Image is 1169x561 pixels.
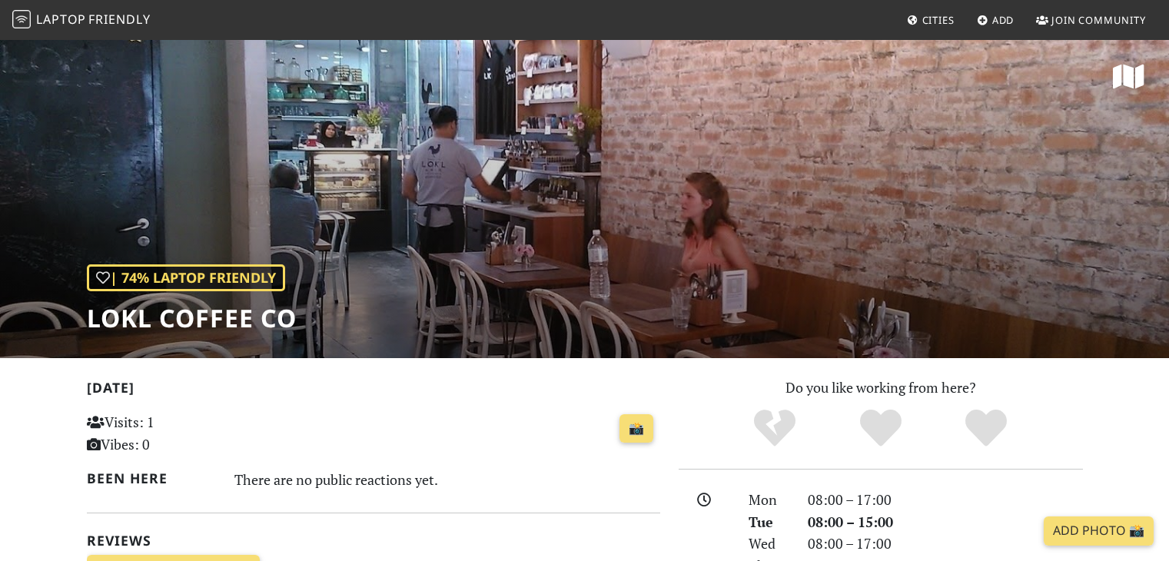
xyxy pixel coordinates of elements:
div: | 74% Laptop Friendly [87,264,285,291]
div: No [722,407,828,450]
span: Join Community [1051,13,1146,27]
span: Cities [922,13,955,27]
a: LaptopFriendly LaptopFriendly [12,7,151,34]
h1: LOKL Coffee Co [87,304,297,333]
div: Tue [739,511,798,533]
img: LaptopFriendly [12,10,31,28]
span: Friendly [88,11,150,28]
div: 08:00 – 17:00 [799,489,1092,511]
h2: [DATE] [87,380,660,402]
h2: Been here [87,470,217,486]
div: Yes [828,407,934,450]
a: 📸 [619,414,653,443]
span: Add [992,13,1015,27]
div: Mon [739,489,798,511]
p: Do you like working from here? [679,377,1083,399]
h2: Reviews [87,533,660,549]
div: 08:00 – 15:00 [799,511,1092,533]
a: Add Photo 📸 [1044,516,1154,546]
div: Wed [739,533,798,555]
div: Definitely! [933,407,1039,450]
div: There are no public reactions yet. [234,467,660,492]
a: Join Community [1030,6,1152,34]
a: Cities [901,6,961,34]
div: 08:00 – 17:00 [799,533,1092,555]
span: Laptop [36,11,86,28]
a: Add [971,6,1021,34]
p: Visits: 1 Vibes: 0 [87,411,266,456]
